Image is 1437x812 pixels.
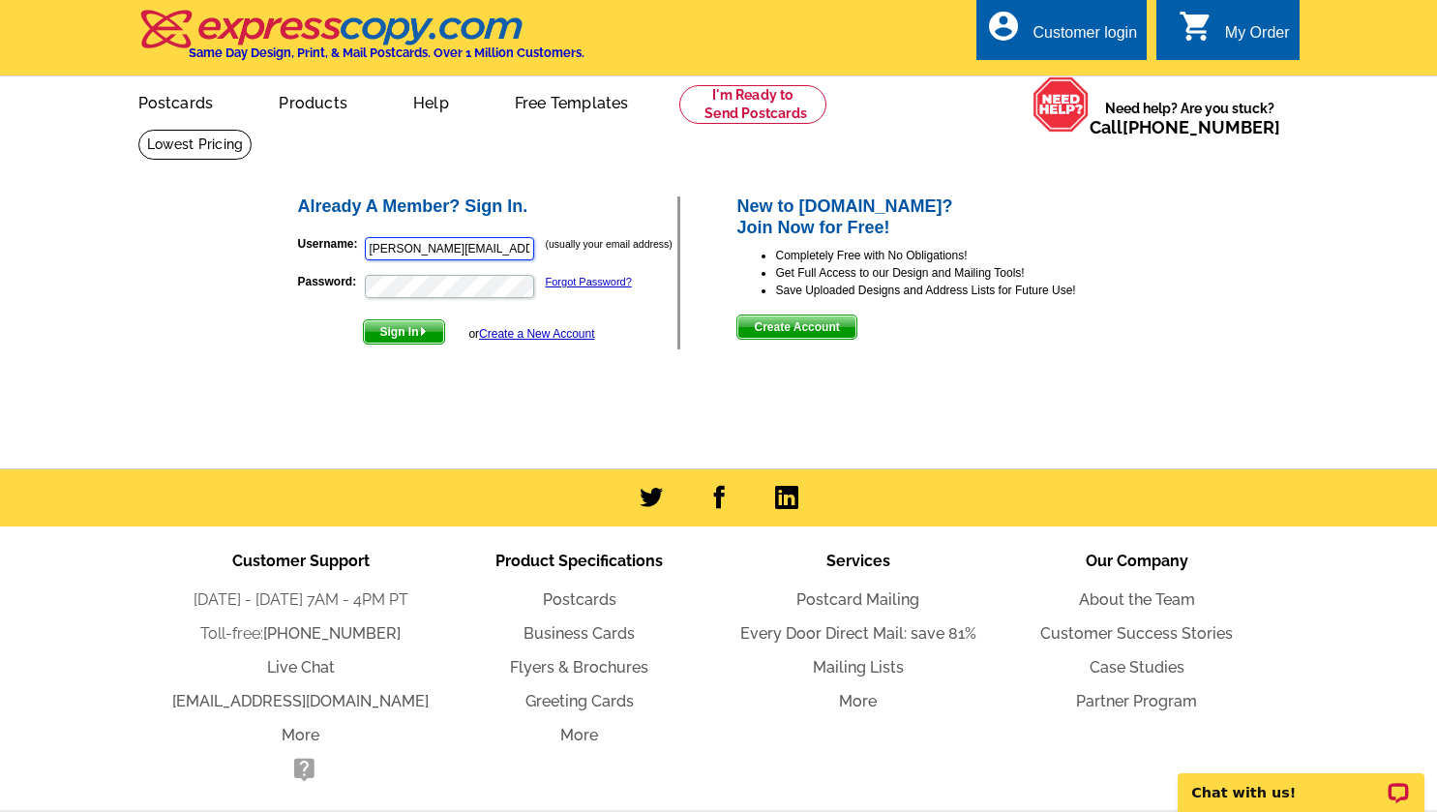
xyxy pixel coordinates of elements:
[107,78,245,124] a: Postcards
[267,658,335,677] a: Live Chat
[1079,590,1195,609] a: About the Team
[796,590,919,609] a: Postcard Mailing
[363,319,445,345] button: Sign In
[546,276,632,287] a: Forgot Password?
[775,247,1142,264] li: Completely Free with No Obligations!
[1033,24,1137,51] div: Customer login
[419,327,428,336] img: button-next-arrow-white.png
[1076,692,1197,710] a: Partner Program
[479,327,594,341] a: Create a New Account
[232,552,370,570] span: Customer Support
[736,196,1142,238] h2: New to [DOMAIN_NAME]? Join Now for Free!
[740,624,976,643] a: Every Door Direct Mail: save 81%
[986,9,1021,44] i: account_circle
[162,622,440,646] li: Toll-free:
[248,78,378,124] a: Products
[1090,99,1290,137] span: Need help? Are you stuck?
[546,238,673,250] small: (usually your email address)
[543,590,616,609] a: Postcards
[484,78,660,124] a: Free Templates
[298,196,678,218] h2: Already A Member? Sign In.
[364,320,444,344] span: Sign In
[1090,117,1280,137] span: Call
[525,692,634,710] a: Greeting Cards
[775,264,1142,282] li: Get Full Access to our Design and Mailing Tools!
[839,692,877,710] a: More
[510,658,648,677] a: Flyers & Brochures
[524,624,635,643] a: Business Cards
[1090,658,1184,677] a: Case Studies
[1179,9,1213,44] i: shopping_cart
[1165,751,1437,812] iframe: LiveChat chat widget
[1225,24,1290,51] div: My Order
[382,78,480,124] a: Help
[138,23,584,60] a: Same Day Design, Print, & Mail Postcards. Over 1 Million Customers.
[986,21,1137,45] a: account_circle Customer login
[282,726,319,744] a: More
[495,552,663,570] span: Product Specifications
[736,315,856,340] button: Create Account
[1179,21,1290,45] a: shopping_cart My Order
[468,325,594,343] div: or
[162,588,440,612] li: [DATE] - [DATE] 7AM - 4PM PT
[813,658,904,677] a: Mailing Lists
[1033,76,1090,133] img: help
[775,282,1142,299] li: Save Uploaded Designs and Address Lists for Future Use!
[1040,624,1233,643] a: Customer Success Stories
[172,692,429,710] a: [EMAIL_ADDRESS][DOMAIN_NAME]
[1123,117,1280,137] a: [PHONE_NUMBER]
[826,552,890,570] span: Services
[189,45,584,60] h4: Same Day Design, Print, & Mail Postcards. Over 1 Million Customers.
[298,273,363,290] label: Password:
[263,624,401,643] a: [PHONE_NUMBER]
[560,726,598,744] a: More
[298,235,363,253] label: Username:
[1086,552,1188,570] span: Our Company
[737,316,855,339] span: Create Account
